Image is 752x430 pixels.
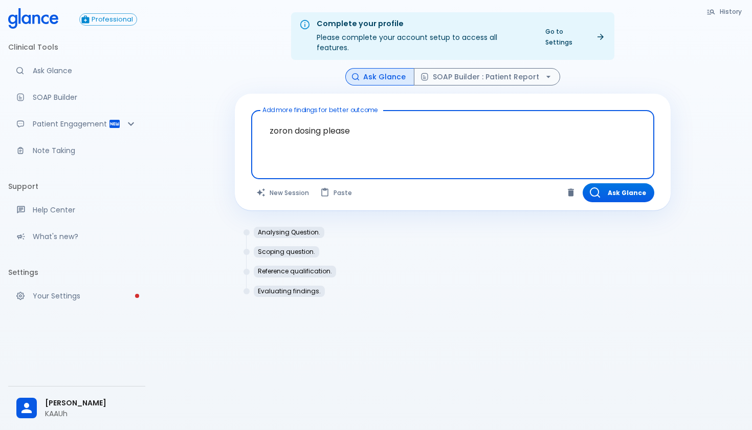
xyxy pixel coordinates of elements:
button: Clears all inputs and results. [251,183,315,202]
a: Please complete account setup [8,285,145,307]
li: Support [8,174,145,199]
p: Ask Glance [33,66,137,76]
p: Reference qualification. [258,268,332,275]
div: Recent updates and feature releases [8,225,145,248]
li: Settings [8,260,145,285]
a: Docugen: Compose a clinical documentation in seconds [8,86,145,109]
button: Professional [79,13,137,26]
button: Paste from clipboard [315,183,358,202]
p: SOAP Builder [33,92,137,102]
p: Patient Engagement [33,119,108,129]
p: Scoping question. [258,248,315,255]
button: Ask Glance [345,68,414,86]
p: Evaluating findings. [258,288,321,295]
button: Ask Glance [583,183,654,202]
p: KAAUh [45,408,137,419]
span: [PERSON_NAME] [45,398,137,408]
a: Advanced note-taking [8,139,145,162]
a: Click to view or change your subscription [79,13,145,26]
p: What's new? [33,231,137,242]
div: [PERSON_NAME]KAAUh [8,391,145,426]
p: Your Settings [33,291,137,301]
p: Analysing Question. [258,229,320,236]
button: History [701,4,748,19]
span: Professional [88,16,137,24]
textarea: zoron dosing please [258,115,647,159]
label: Add more findings for better outcome [262,105,378,114]
li: Clinical Tools [8,35,145,59]
div: Please complete your account setup to access all features. [317,15,531,57]
p: Help Center [33,205,137,215]
a: Moramiz: Find ICD10AM codes instantly [8,59,145,82]
a: Go to Settings [539,24,610,50]
button: SOAP Builder : Patient Report [414,68,560,86]
div: Patient Reports & Referrals [8,113,145,135]
a: Get help from our support team [8,199,145,221]
div: Complete your profile [317,18,531,30]
p: Note Taking [33,145,137,156]
button: Clear [563,185,579,200]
